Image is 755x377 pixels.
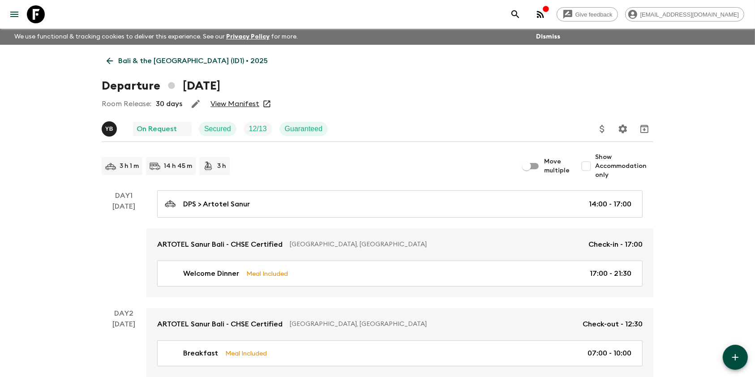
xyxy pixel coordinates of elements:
[102,124,119,131] span: Yogi Bear (Indra Prayogi)
[183,199,250,210] p: DPS > Artotel Sanur
[102,52,273,70] a: Bali & the [GEOGRAPHIC_DATA] (ID1) • 2025
[102,190,146,201] p: Day 1
[595,153,653,180] span: Show Accommodation only
[217,162,226,171] p: 3 h
[102,308,146,319] p: Day 2
[199,122,236,136] div: Secured
[118,56,268,66] p: Bali & the [GEOGRAPHIC_DATA] (ID1) • 2025
[157,239,283,250] p: ARTOTEL Sanur Bali - CHSE Certified
[588,239,643,250] p: Check-in - 17:00
[246,269,288,278] p: Meal Included
[290,240,581,249] p: [GEOGRAPHIC_DATA], [GEOGRAPHIC_DATA]
[113,201,136,297] div: [DATE]
[244,122,272,136] div: Trip Fill
[635,11,744,18] span: [EMAIL_ADDRESS][DOMAIN_NAME]
[534,30,562,43] button: Dismiss
[625,7,744,21] div: [EMAIL_ADDRESS][DOMAIN_NAME]
[590,268,631,279] p: 17:00 - 21:30
[120,162,139,171] p: 3 h 1 m
[225,348,267,358] p: Meal Included
[583,319,643,330] p: Check-out - 12:30
[146,228,653,261] a: ARTOTEL Sanur Bali - CHSE Certified[GEOGRAPHIC_DATA], [GEOGRAPHIC_DATA]Check-in - 17:00
[588,348,631,359] p: 07:00 - 10:00
[290,320,575,329] p: [GEOGRAPHIC_DATA], [GEOGRAPHIC_DATA]
[102,99,151,109] p: Room Release:
[614,120,632,138] button: Settings
[146,308,653,340] a: ARTOTEL Sanur Bali - CHSE Certified[GEOGRAPHIC_DATA], [GEOGRAPHIC_DATA]Check-out - 12:30
[204,124,231,134] p: Secured
[157,261,643,287] a: Welcome DinnerMeal Included17:00 - 21:30
[102,77,220,95] h1: Departure [DATE]
[156,99,182,109] p: 30 days
[506,5,524,23] button: search adventures
[593,120,611,138] button: Update Price, Early Bird Discount and Costs
[544,157,570,175] span: Move multiple
[589,199,631,210] p: 14:00 - 17:00
[635,120,653,138] button: Archive (Completed, Cancelled or Unsynced Departures only)
[157,190,643,218] a: DPS > Artotel Sanur14:00 - 17:00
[102,121,119,137] button: YB
[285,124,323,134] p: Guaranteed
[210,99,259,108] a: View Manifest
[183,268,239,279] p: Welcome Dinner
[226,34,270,40] a: Privacy Policy
[105,125,113,133] p: Y B
[137,124,177,134] p: On Request
[557,7,618,21] a: Give feedback
[157,340,643,366] a: BreakfastMeal Included07:00 - 10:00
[11,29,301,45] p: We use functional & tracking cookies to deliver this experience. See our for more.
[157,319,283,330] p: ARTOTEL Sanur Bali - CHSE Certified
[164,162,192,171] p: 14 h 45 m
[183,348,218,359] p: Breakfast
[5,5,23,23] button: menu
[249,124,267,134] p: 12 / 13
[571,11,618,18] span: Give feedback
